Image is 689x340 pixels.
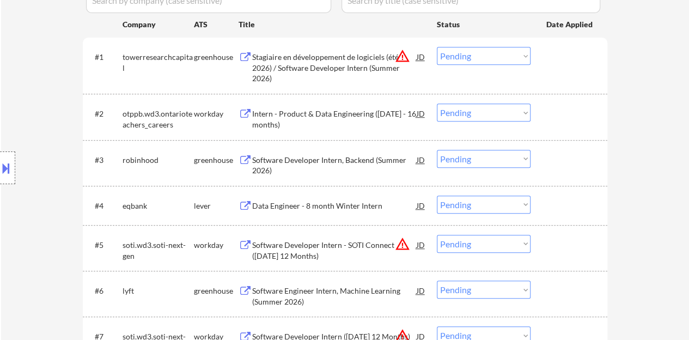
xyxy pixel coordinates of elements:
[395,48,410,64] button: warning_amber
[416,281,426,300] div: JD
[416,150,426,169] div: JD
[194,52,239,63] div: greenhouse
[194,108,239,119] div: workday
[123,286,194,296] div: lyft
[252,52,417,84] div: Stagiaire en développement de logiciels (été 2026) / Software Developer Intern (Summer 2026)
[194,201,239,211] div: lever
[123,52,194,73] div: towerresearchcapital
[95,286,114,296] div: #6
[437,14,531,34] div: Status
[416,47,426,66] div: JD
[194,240,239,251] div: workday
[252,286,417,307] div: Software Engineer Intern, Machine Learning (Summer 2026)
[546,19,594,30] div: Date Applied
[239,19,426,30] div: Title
[416,235,426,254] div: JD
[416,104,426,123] div: JD
[194,19,239,30] div: ATS
[252,240,417,261] div: Software Developer Intern - SOTI Connect ([DATE] 12 Months)
[252,108,417,130] div: Intern - Product & Data Engineering ([DATE] - 16 months)
[123,19,194,30] div: Company
[194,155,239,166] div: greenhouse
[95,52,114,63] div: #1
[416,196,426,215] div: JD
[252,155,417,176] div: Software Developer Intern, Backend (Summer 2026)
[194,286,239,296] div: greenhouse
[395,236,410,252] button: warning_amber
[252,201,417,211] div: Data Engineer - 8 month Winter Intern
